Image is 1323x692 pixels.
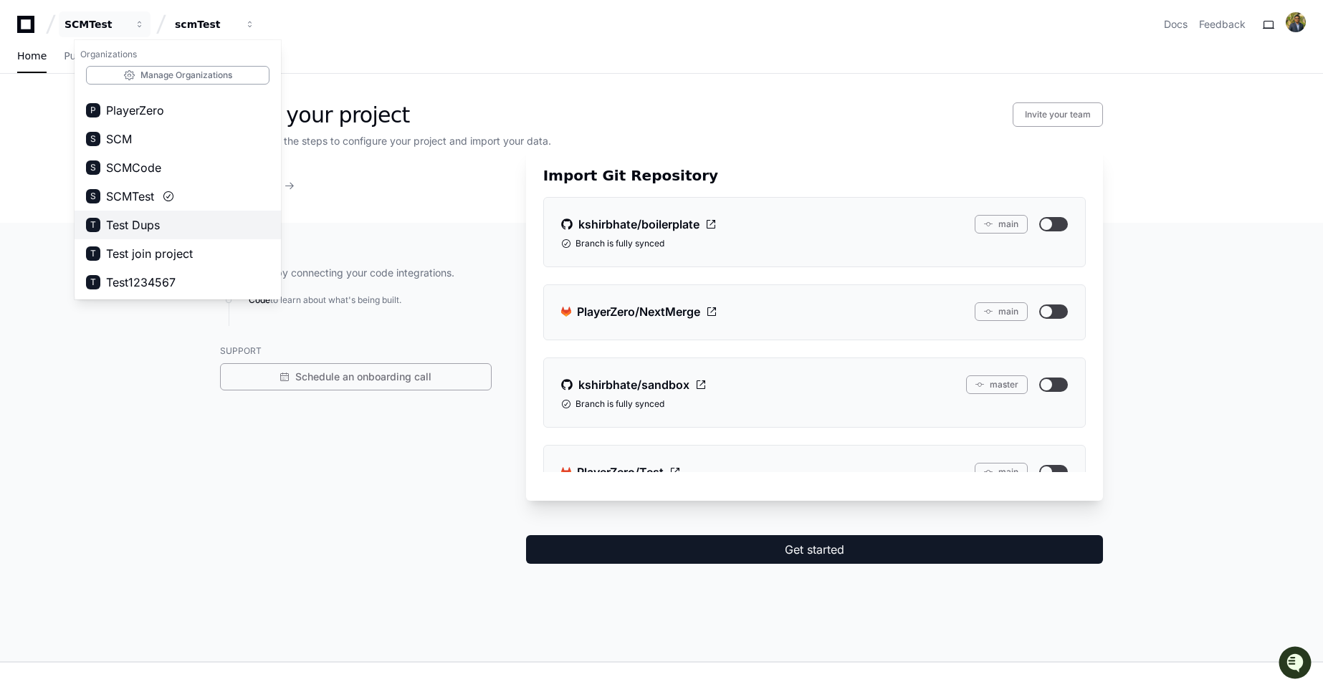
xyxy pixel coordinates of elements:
div: Branch is fully synced [561,398,1068,410]
button: Get started [526,535,1103,564]
p: Please follow the steps to configure your project and import your data. [220,134,1103,148]
a: Schedule an onboarding call [220,363,492,390]
img: avatar [1286,12,1306,32]
a: kshirbhate/sandbox [561,375,707,394]
span: Code [249,294,270,305]
div: SCMTest [65,17,126,32]
p: Get started by connecting your code integrations. [220,266,492,280]
iframe: Open customer support [1277,645,1316,683]
img: PlayerZero [14,14,43,43]
button: scmTest [169,11,261,37]
span: PlayerZero [106,102,164,119]
a: Pull Requests [64,40,130,73]
div: S [86,160,100,175]
p: to learn about what's being built. [249,292,492,309]
button: Invite your team [1013,102,1103,127]
div: P [86,103,100,117]
img: 1756235613930-3d25f9e4-fa56-45dd-b3ad-e072dfbd1548 [14,107,40,133]
div: SCMTest [75,40,281,299]
a: PlayerZero/NextMerge [561,302,717,321]
div: Welcome [14,57,261,80]
button: master [966,375,1028,394]
span: PlayerZero/NextMerge [577,303,700,320]
h1: Organizations [75,43,281,66]
h2: Import Git Repository [543,165,1086,186]
span: Test Dups [106,216,160,234]
button: Start new chat [244,111,261,128]
h1: Setup your project [220,102,409,128]
a: Home [17,40,47,73]
a: Docs [1164,17,1188,32]
span: PlayerZero/Test [577,463,664,481]
div: T [86,246,100,261]
div: T [86,275,100,289]
span: SCM [106,130,132,148]
span: Pull Requests [64,52,130,60]
button: main [975,302,1028,321]
button: main [975,215,1028,234]
span: Test join project [106,245,193,262]
div: S [86,189,100,203]
span: kshirbhate/boilerplate [578,216,699,233]
div: T [86,218,100,232]
span: SCMCode [106,159,161,176]
button: main [975,463,1028,481]
a: Manage Organizations [86,66,269,85]
a: Powered byPylon [101,150,173,161]
a: kshirbhate/boilerplate [561,215,717,234]
div: S [86,132,100,146]
div: Branch is fully synced [561,238,1068,249]
div: We're available if you need us! [49,121,181,133]
a: PlayerZero/Test [561,463,681,481]
span: support [220,345,262,356]
span: SCMTest [106,188,154,205]
span: Test1234567 [106,274,176,291]
span: kshirbhate/sandbox [578,376,689,393]
span: Home [17,52,47,60]
div: Start new chat [49,107,235,121]
button: SCMTest [59,11,151,37]
div: scmTest [175,17,237,32]
button: Feedback [1199,17,1246,32]
span: Pylon [143,150,173,161]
